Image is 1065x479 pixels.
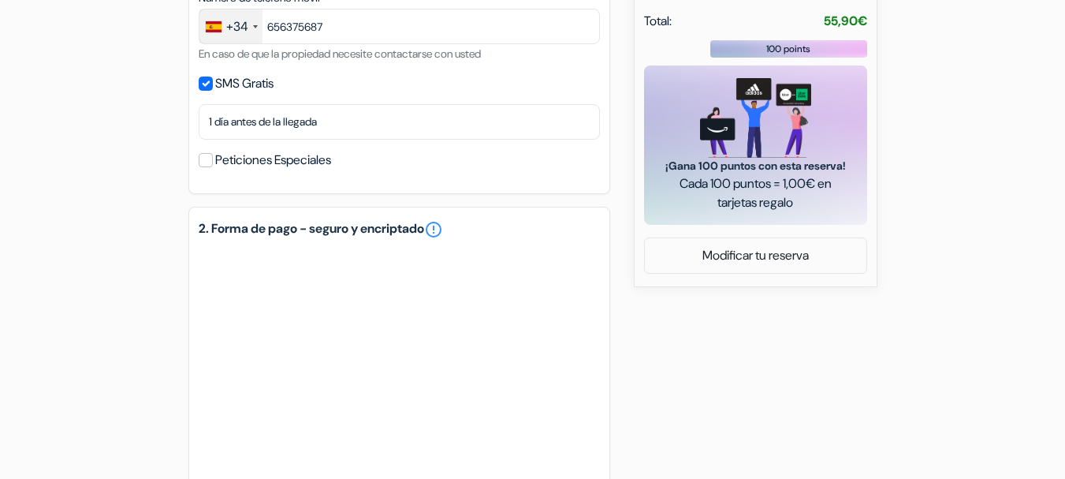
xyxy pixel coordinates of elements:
[226,17,248,36] div: +34
[199,47,481,61] small: En caso de que la propiedad necesite contactarse con usted
[663,174,848,212] span: Cada 100 puntos = 1,00€ en tarjetas regalo
[663,158,848,174] span: ¡Gana 100 puntos con esta reserva!
[215,73,274,95] label: SMS Gratis
[215,149,331,171] label: Peticiones Especiales
[199,9,263,43] div: Spain (España): +34
[424,220,443,239] a: error_outline
[700,78,811,158] img: gift_card_hero_new.png
[644,12,672,31] span: Total:
[645,241,866,271] a: Modificar tu reserva
[199,9,600,44] input: 612 34 56 78
[766,42,810,56] span: 100 points
[824,13,867,29] strong: 55,90€
[199,220,600,239] h5: 2. Forma de pago - seguro y encriptado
